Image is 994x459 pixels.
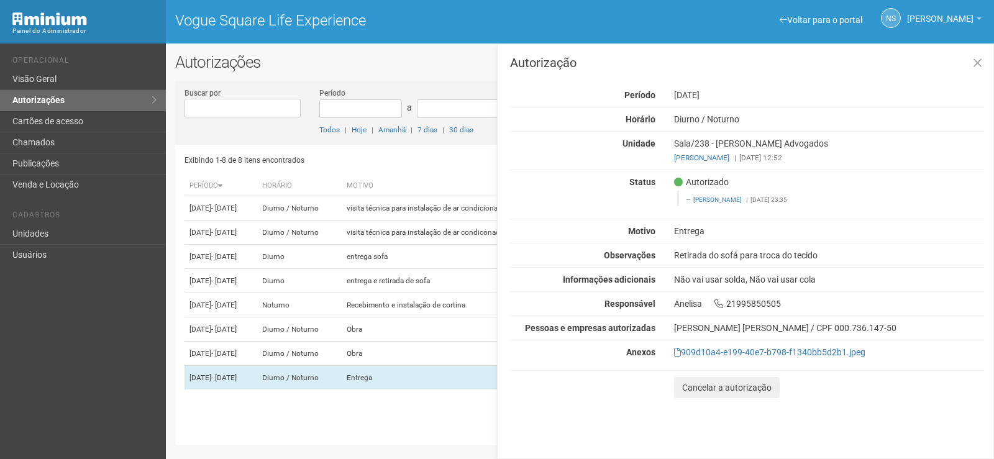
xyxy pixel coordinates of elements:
td: [DATE] [185,245,257,269]
span: - [DATE] [211,228,237,237]
strong: Observações [604,250,655,260]
strong: Unidade [622,139,655,148]
span: | [734,153,736,162]
div: Entrega [665,225,993,237]
td: Diurno / Noturno [257,342,342,366]
span: - [DATE] [211,276,237,285]
a: Todos [319,125,340,134]
td: Entrega [342,366,558,390]
td: Noturno [257,293,342,317]
span: | [746,196,747,203]
strong: Status [629,177,655,187]
div: Não vai usar solda, Não vai usar cola [665,274,993,285]
span: Nicolle Silva [907,2,973,24]
td: [DATE] [185,342,257,366]
th: Motivo [342,176,558,196]
div: Anelisa 21995850505 [665,298,993,309]
span: Autorizado [674,176,729,188]
a: Hoje [352,125,367,134]
td: entrega e retirada de sofa [342,269,558,293]
span: - [DATE] [211,301,237,309]
a: [PERSON_NAME] [674,153,729,162]
td: visita técnica para instalação de ar condicionado [342,196,558,220]
span: - [DATE] [211,325,237,334]
div: [DATE] 12:52 [674,152,984,163]
div: Sala/238 - [PERSON_NAME] Advogados [665,138,993,163]
td: [DATE] [185,366,257,390]
label: Buscar por [185,88,221,99]
th: Período [185,176,257,196]
td: [DATE] [185,317,257,342]
td: Diurno [257,269,342,293]
td: Diurno [257,245,342,269]
a: 909d10a4-e199-40e7-b798-f1340bb5d2b1.jpeg [674,347,865,357]
td: [DATE] [185,269,257,293]
span: | [345,125,347,134]
span: a [407,102,412,112]
span: | [442,125,444,134]
a: 30 dias [449,125,473,134]
div: [DATE] [665,89,993,101]
label: Período [319,88,345,99]
td: Recebimento e instalação de cortina [342,293,558,317]
strong: Período [624,90,655,100]
div: Painel do Administrador [12,25,157,37]
strong: Pessoas e empresas autorizadas [525,323,655,333]
div: Diurno / Noturno [665,114,993,125]
td: Obra [342,342,558,366]
td: [DATE] [185,293,257,317]
td: entrega sofa [342,245,558,269]
a: Amanhã [378,125,406,134]
span: - [DATE] [211,373,237,382]
td: Obra [342,317,558,342]
span: | [411,125,413,134]
td: Diurno / Noturno [257,196,342,220]
strong: Horário [626,114,655,124]
strong: Motivo [628,226,655,236]
span: - [DATE] [211,349,237,358]
img: Minium [12,12,87,25]
div: Exibindo 1-8 de 8 itens encontrados [185,151,576,170]
div: [PERSON_NAME] [PERSON_NAME] / CPF 000.736.147-50 [674,322,984,334]
h1: Vogue Square Life Experience [175,12,571,29]
strong: Informações adicionais [563,275,655,284]
a: [PERSON_NAME] [693,196,742,203]
button: Cancelar a autorização [674,377,780,398]
a: 7 dias [417,125,437,134]
span: - [DATE] [211,252,237,261]
strong: Anexos [626,347,655,357]
li: Cadastros [12,211,157,224]
td: Diurno / Noturno [257,317,342,342]
td: Diurno / Noturno [257,220,342,245]
span: - [DATE] [211,204,237,212]
a: NS [881,8,901,28]
strong: Responsável [604,299,655,309]
h3: Autorização [510,57,984,69]
h2: Autorizações [175,53,985,71]
a: Voltar para o portal [780,15,862,25]
li: Operacional [12,56,157,69]
footer: [DATE] 23:35 [686,196,977,204]
td: visita técnica para instalação de ar condiconado [342,220,558,245]
td: Diurno / Noturno [257,366,342,390]
th: Horário [257,176,342,196]
td: [DATE] [185,196,257,220]
span: | [372,125,373,134]
td: [DATE] [185,220,257,245]
a: [PERSON_NAME] [907,16,982,25]
div: Retirada do sofá para troca do tecido [665,250,993,261]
